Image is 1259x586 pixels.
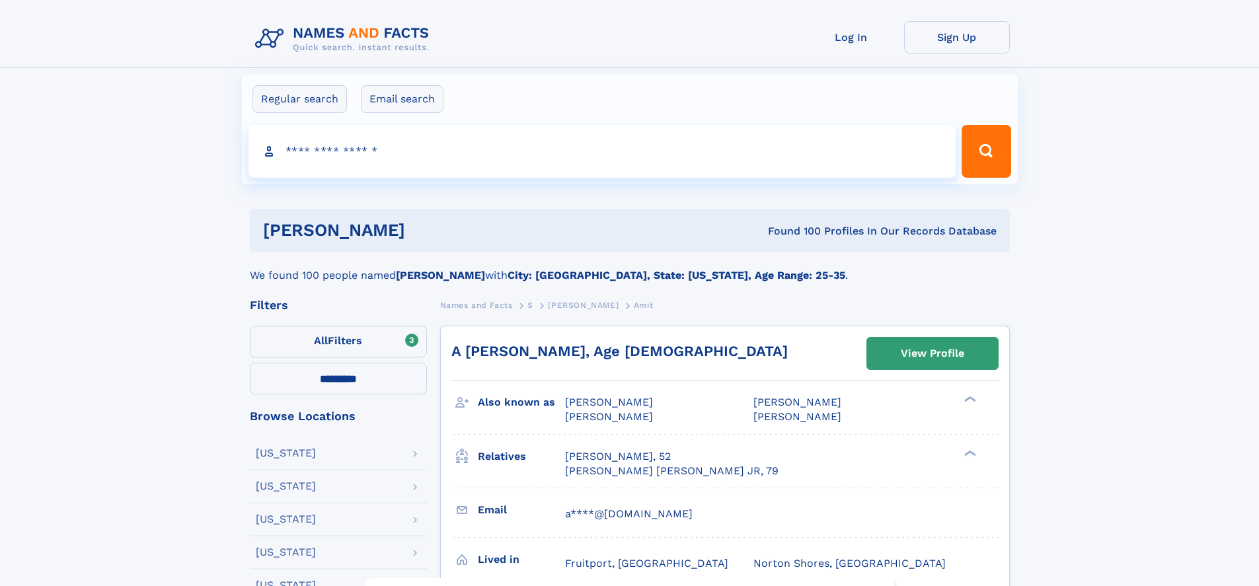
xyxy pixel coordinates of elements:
[451,343,788,359] a: A [PERSON_NAME], Age [DEMOGRAPHIC_DATA]
[753,557,946,569] span: Norton Shores, [GEOGRAPHIC_DATA]
[250,252,1010,283] div: We found 100 people named with .
[548,297,619,313] a: [PERSON_NAME]
[256,481,316,492] div: [US_STATE]
[565,464,779,478] a: [PERSON_NAME] [PERSON_NAME] JR, 79
[527,297,533,313] a: S
[565,396,653,408] span: [PERSON_NAME]
[256,514,316,525] div: [US_STATE]
[478,445,565,468] h3: Relatives
[527,301,533,310] span: S
[565,557,728,569] span: Fruitport, [GEOGRAPHIC_DATA]
[256,547,316,558] div: [US_STATE]
[961,395,977,404] div: ❯
[256,448,316,458] div: [US_STATE]
[867,338,998,369] a: View Profile
[586,224,997,238] div: Found 100 Profiles In Our Records Database
[753,410,841,423] span: [PERSON_NAME]
[248,125,956,178] input: search input
[634,301,653,310] span: Amit
[548,301,619,310] span: [PERSON_NAME]
[901,338,964,369] div: View Profile
[361,85,443,113] label: Email search
[314,334,328,347] span: All
[962,125,1011,178] button: Search Button
[250,21,440,57] img: Logo Names and Facts
[250,326,427,357] label: Filters
[478,499,565,521] h3: Email
[396,269,485,281] b: [PERSON_NAME]
[798,21,904,54] a: Log In
[508,269,845,281] b: City: [GEOGRAPHIC_DATA], State: [US_STATE], Age Range: 25-35
[753,396,841,408] span: [PERSON_NAME]
[904,21,1010,54] a: Sign Up
[961,449,977,457] div: ❯
[250,410,427,422] div: Browse Locations
[440,297,513,313] a: Names and Facts
[252,85,347,113] label: Regular search
[250,299,427,311] div: Filters
[478,391,565,414] h3: Also known as
[565,410,653,423] span: [PERSON_NAME]
[478,548,565,571] h3: Lived in
[263,222,587,238] h1: [PERSON_NAME]
[565,449,671,464] a: [PERSON_NAME], 52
